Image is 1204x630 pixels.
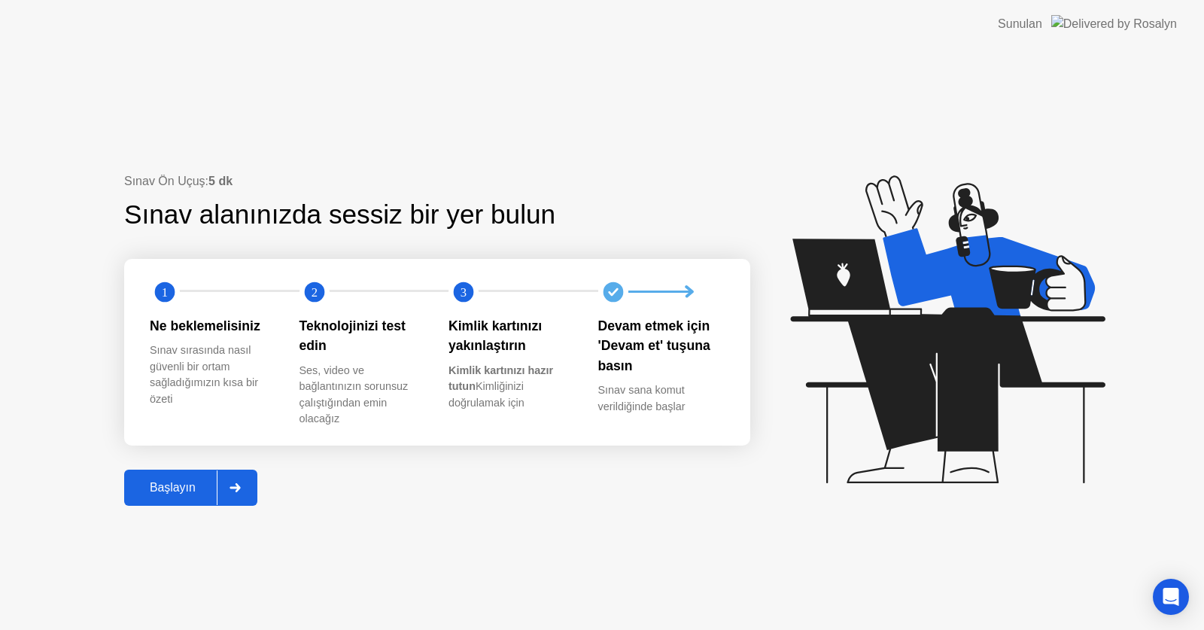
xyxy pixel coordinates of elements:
div: Kimlik kartınızı yakınlaştırın [448,316,574,356]
div: Kimliğinizi doğrulamak için [448,363,574,412]
div: Ne beklemelisiniz [150,316,275,336]
div: Sınav sırasında nasıl güvenli bir ortam sağladığımızın kısa bir özeti [150,342,275,407]
div: Sunulan [998,15,1042,33]
div: Teknolojinizi test edin [299,316,425,356]
text: 1 [162,285,168,299]
div: Ses, video ve bağlantınızın sorunsuz çalıştığından emin olacağız [299,363,425,428]
div: Open Intercom Messenger [1153,579,1189,615]
button: Başlayın [124,470,257,506]
div: Sınav Ön Uçuş: [124,172,750,190]
div: Başlayın [129,481,217,495]
div: Sınav sana komut verildiğinde başlar [598,382,724,415]
img: Delivered by Rosalyn [1051,15,1177,32]
text: 2 [311,285,317,299]
text: 3 [461,285,467,299]
div: Devam etmek için 'Devam et' tuşuna basın [598,316,724,376]
b: 5 dk [208,175,233,187]
div: Sınav alanınızda sessiz bir yer bulun [124,195,655,235]
b: Kimlik kartınızı hazır tutun [448,364,553,393]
